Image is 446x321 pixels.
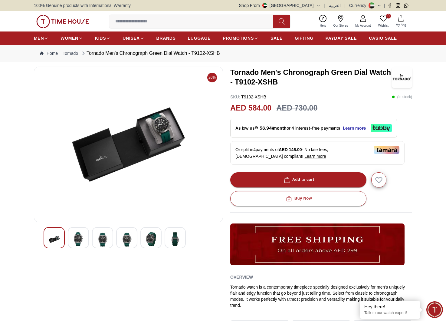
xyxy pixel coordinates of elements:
a: MEN [34,33,48,44]
span: BRANDS [156,35,176,41]
span: Learn more [304,154,326,159]
a: Whatsapp [404,3,408,8]
a: Tornado [63,50,78,56]
h3: Tornado Men's Chronograph Green Dial Watch - T9102-XSHB [230,68,392,87]
a: PROMOTIONS [223,33,258,44]
a: CASIO SALE [369,33,397,44]
button: Add to cart [230,172,366,187]
span: KIDS [95,35,106,41]
span: GIFTING [295,35,313,41]
a: Facebook [388,3,392,8]
div: Chat Widget [426,301,443,318]
div: Hey there! [364,304,416,310]
button: Shop From[GEOGRAPHIC_DATA] [239,2,321,8]
a: Instagram [396,3,400,8]
a: LUGGAGE [188,33,211,44]
h2: AED 584.00 [230,102,271,114]
a: UNISEX [123,33,144,44]
span: | [324,2,326,8]
div: Currency [349,2,369,8]
img: Tornado Men's Chronograph Green Dial Watch - T9102-XSHB [121,232,132,247]
img: United Arab Emirates [262,3,267,8]
img: ... [230,223,405,265]
button: My Bag [392,14,410,28]
span: MEN [34,35,44,41]
div: Buy Now [285,195,312,202]
p: ( In stock ) [392,94,412,100]
span: SKU : [230,94,240,99]
div: Add to cart [283,176,314,183]
img: ... [36,15,89,28]
span: LUGGAGE [188,35,211,41]
p: T9102-XSHB [230,94,266,100]
span: PAYDAY SALE [326,35,357,41]
a: WOMEN [61,33,83,44]
span: | [384,2,385,8]
div: Tornado Men's Chronograph Green Dial Watch - T9102-XSHB [80,50,220,57]
h2: Overview [230,273,253,282]
img: Tornado Men's Chronograph Green Dial Watch - T9102-XSHB [73,232,84,246]
span: 0 [386,14,391,18]
div: Tornado watch is a contemporary timepiece specially designed exclusively for men's uniquely flair... [230,284,412,308]
span: UNISEX [123,35,139,41]
span: Help [317,23,329,28]
span: 100% Genuine products with International Warranty [34,2,131,8]
span: Our Stores [331,23,350,28]
a: SALE [271,33,283,44]
img: Tornado Men's Chronograph Green Dial Watch - T9102-XSHB [392,67,412,88]
a: KIDS [95,33,110,44]
a: Home [40,50,58,56]
span: My Account [353,23,373,28]
span: SALE [271,35,283,41]
span: PROMOTIONS [223,35,254,41]
span: WOMEN [61,35,78,41]
span: | [344,2,346,8]
h3: AED 730.00 [276,102,317,114]
img: Tamara [374,146,399,154]
img: Tornado Men's Chronograph Green Dial Watch - T9102-XSHB [49,232,60,246]
span: My Bag [393,23,408,27]
span: AED 146.00 [279,147,302,152]
button: Buy Now [230,191,366,206]
button: العربية [329,2,341,8]
img: Tornado Men's Chronograph Green Dial Watch - T9102-XSHB [170,232,181,246]
nav: Breadcrumb [34,45,412,62]
a: 0Wishlist [375,14,392,29]
div: Or split in 4 payments of - No late fees, [DEMOGRAPHIC_DATA] compliant! [230,141,405,165]
a: PAYDAY SALE [326,33,357,44]
a: Our Stores [330,14,352,29]
img: Tornado Men's Chronograph Green Dial Watch - T9102-XSHB [146,232,156,246]
a: GIFTING [295,33,313,44]
span: 20% [207,73,217,82]
img: Tornado Men's Chronograph Green Dial Watch - T9102-XSHB [97,232,108,247]
a: BRANDS [156,33,176,44]
p: Talk to our watch expert! [364,310,416,316]
span: CASIO SALE [369,35,397,41]
img: Tornado Men's Chronograph Green Dial Watch - T9102-XSHB [39,72,218,217]
span: Wishlist [376,23,391,28]
a: Help [316,14,330,29]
